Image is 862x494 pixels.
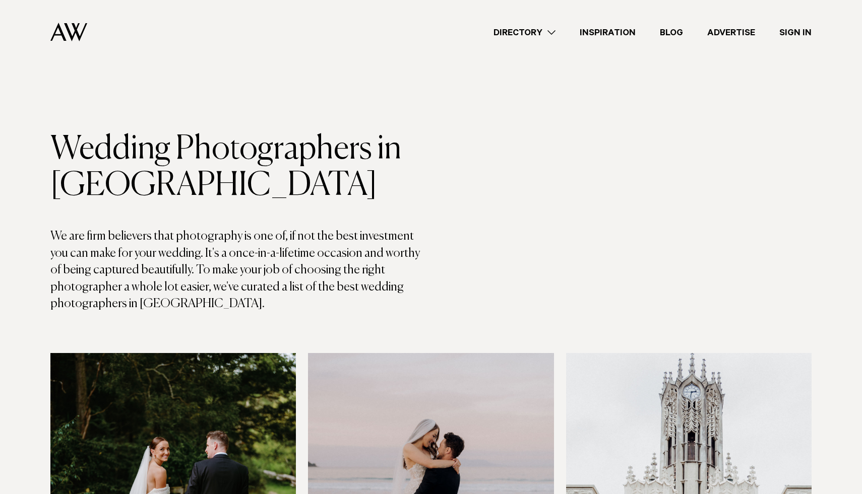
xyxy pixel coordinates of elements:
[648,26,695,39] a: Blog
[50,23,87,41] img: Auckland Weddings Logo
[568,26,648,39] a: Inspiration
[481,26,568,39] a: Directory
[767,26,824,39] a: Sign In
[50,131,431,204] h1: Wedding Photographers in [GEOGRAPHIC_DATA]
[695,26,767,39] a: Advertise
[50,228,431,313] p: We are firm believers that photography is one of, if not the best investment you can make for you...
